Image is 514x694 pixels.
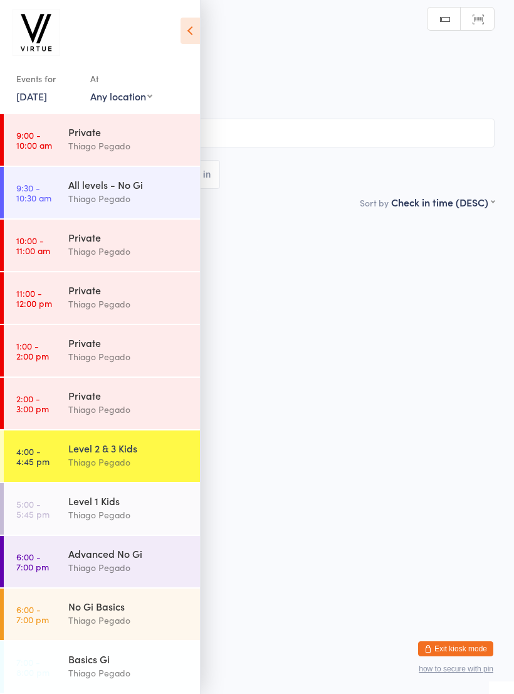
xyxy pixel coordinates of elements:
time: 9:00 - 10:00 am [16,130,52,150]
div: Thiago Pegado [68,139,189,153]
div: Level 1 Kids [68,494,189,508]
div: Thiago Pegado [68,297,189,311]
button: how to secure with pin [419,665,493,673]
div: No Gi Basics [68,599,189,613]
div: Any location [90,89,152,103]
time: 4:00 - 4:45 pm [16,446,50,466]
a: [DATE] [16,89,47,103]
a: 1:00 -2:00 pmPrivateThiago Pegado [4,325,200,376]
div: Private [68,336,189,350]
div: Private [68,388,189,402]
a: 5:00 -5:45 pmLevel 1 KidsThiago Pegado [4,483,200,535]
div: Thiago Pegado [68,350,189,364]
div: Events for [16,68,78,89]
div: At [90,68,152,89]
time: 11:00 - 12:00 pm [16,288,52,308]
a: 7:00 -8:00 pmBasics GiThiago Pegado [4,641,200,693]
a: 9:30 -10:30 amAll levels - No GiThiago Pegado [4,167,200,218]
div: Check in time (DESC) [391,195,495,209]
a: 6:00 -7:00 pmNo Gi BasicsThiago Pegado [4,589,200,640]
button: Exit kiosk mode [418,641,493,656]
div: Level 2 & 3 Kids [68,441,189,455]
div: Thiago Pegado [68,402,189,417]
img: Virtue Brazilian Jiu-Jitsu [13,9,60,56]
time: 10:00 - 11:00 am [16,235,50,255]
div: Thiago Pegado [68,191,189,206]
a: 11:00 -12:00 pmPrivateThiago Pegado [4,272,200,324]
div: Advanced No Gi [68,547,189,560]
span: [DATE] 4:00pm [19,58,475,71]
label: Sort by [360,196,389,209]
time: 7:00 - 8:00 pm [16,657,50,677]
div: Thiago Pegado [68,244,189,259]
time: 2:00 - 3:00 pm [16,393,49,414]
div: Thiago Pegado [68,666,189,680]
span: Brazilian Jiu-jitsu Kids [19,96,495,109]
span: Virtue Brazilian Jiu-Jitsu [19,83,475,96]
a: 2:00 -3:00 pmPrivateThiago Pegado [4,378,200,429]
time: 6:00 - 7:00 pm [16,552,49,572]
div: Private [68,125,189,139]
div: Thiago Pegado [68,560,189,575]
h2: Level 2 & 3 Kids Check-in [19,31,495,52]
div: Thiago Pegado [68,508,189,522]
div: Thiago Pegado [68,613,189,627]
time: 5:00 - 5:45 pm [16,499,50,519]
time: 6:00 - 7:00 pm [16,604,49,624]
a: 9:00 -10:00 amPrivateThiago Pegado [4,114,200,166]
div: Thiago Pegado [68,455,189,469]
a: 10:00 -11:00 amPrivateThiago Pegado [4,220,200,271]
span: Thiago Pegado [19,71,475,83]
input: Search [19,119,495,147]
a: 4:00 -4:45 pmLevel 2 & 3 KidsThiago Pegado [4,430,200,482]
div: All levels - No Gi [68,178,189,191]
time: 9:30 - 10:30 am [16,183,51,203]
div: Basics Gi [68,652,189,666]
time: 1:00 - 2:00 pm [16,341,49,361]
div: Private [68,283,189,297]
div: Private [68,230,189,244]
a: 6:00 -7:00 pmAdvanced No GiThiago Pegado [4,536,200,587]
